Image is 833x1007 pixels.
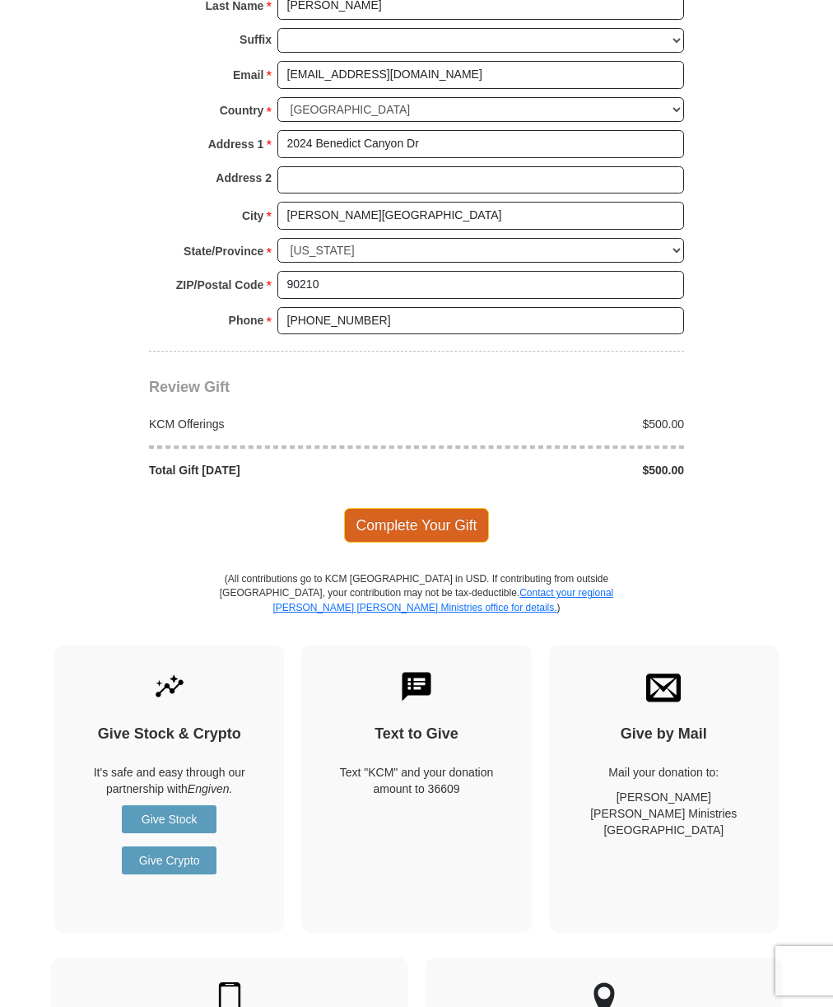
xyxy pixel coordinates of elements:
[216,166,272,189] strong: Address 2
[242,204,263,227] strong: City
[141,416,417,432] div: KCM Offerings
[272,587,613,613] a: Contact your regional [PERSON_NAME] [PERSON_NAME] Ministries office for details.
[330,725,502,744] h4: Text to Give
[578,789,750,838] p: [PERSON_NAME] [PERSON_NAME] Ministries [GEOGRAPHIC_DATA]
[578,764,750,781] p: Mail your donation to:
[152,669,187,704] img: give-by-stock.svg
[176,273,264,296] strong: ZIP/Postal Code
[578,725,750,744] h4: Give by Mail
[220,99,264,122] strong: Country
[219,572,614,644] p: (All contributions go to KCM [GEOGRAPHIC_DATA] in USD. If contributing from outside [GEOGRAPHIC_D...
[229,309,264,332] strong: Phone
[344,508,490,543] span: Complete Your Gift
[233,63,263,86] strong: Email
[416,416,693,432] div: $500.00
[399,669,434,704] img: text-to-give.svg
[141,462,417,478] div: Total Gift [DATE]
[83,725,255,744] h4: Give Stock & Crypto
[646,669,681,704] img: envelope.svg
[122,846,216,874] a: Give Crypto
[330,764,502,797] div: Text "KCM" and your donation amount to 36609
[188,782,232,795] i: Engiven.
[416,462,693,478] div: $500.00
[83,764,255,797] p: It's safe and easy through our partnership with
[184,240,263,263] strong: State/Province
[208,133,264,156] strong: Address 1
[149,379,230,395] span: Review Gift
[122,805,216,833] a: Give Stock
[240,28,272,51] strong: Suffix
